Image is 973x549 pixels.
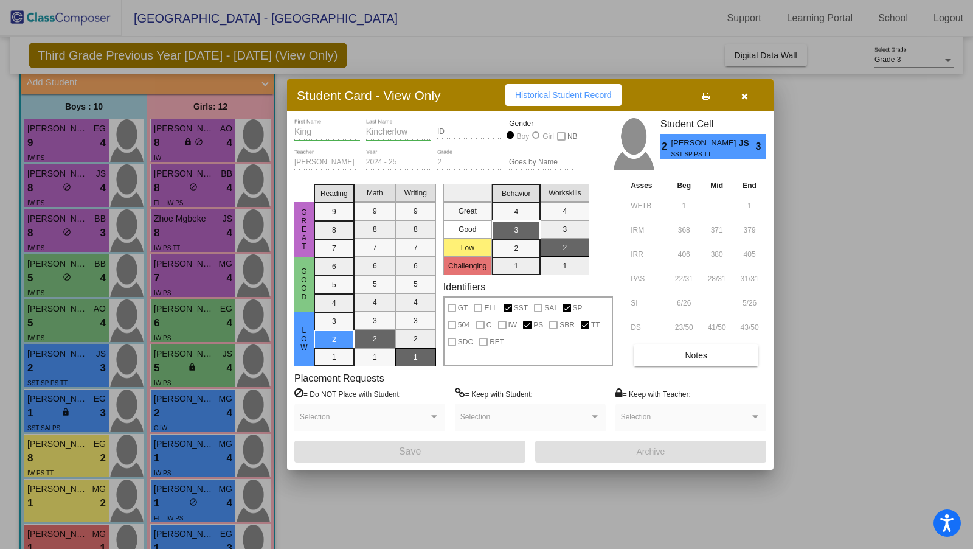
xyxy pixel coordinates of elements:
span: SAI [544,301,556,315]
span: ELL [484,301,497,315]
label: = Keep with Student: [455,388,533,400]
span: IW [508,318,518,332]
label: Placement Requests [294,372,384,384]
span: SDC [458,335,473,349]
th: Beg [667,179,701,192]
input: assessment [631,197,664,215]
label: Identifiers [443,281,485,293]
button: Save [294,441,525,463]
span: Save [399,446,421,456]
span: SBR [559,318,575,332]
span: JS [739,137,756,150]
h3: Student Card - View Only [297,88,441,103]
span: SST SP PS TT [671,150,730,159]
input: goes by name [509,158,575,167]
input: assessment [631,245,664,264]
span: SST [514,301,528,315]
button: Historical Student Record [505,84,622,106]
input: assessment [631,270,664,288]
span: PS [533,318,543,332]
th: Asses [628,179,667,192]
span: Low [299,326,310,352]
input: teacher [294,158,360,167]
th: Mid [701,179,733,192]
input: assessment [631,221,664,239]
button: Archive [535,441,766,463]
h3: Student Cell [660,118,766,130]
mat-label: Gender [509,118,575,129]
input: year [366,158,432,167]
span: 504 [458,318,470,332]
span: 2 [660,139,671,154]
label: = Keep with Teacher: [615,388,691,400]
input: assessment [631,318,664,337]
span: TT [591,318,600,332]
label: = Do NOT Place with Student: [294,388,401,400]
span: SP [573,301,583,315]
span: Good [299,267,310,301]
th: End [733,179,766,192]
span: 3 [756,139,766,154]
span: Notes [685,351,707,360]
span: C [486,318,492,332]
span: Archive [637,447,665,456]
span: RET [490,335,504,349]
div: Girl [542,131,554,142]
button: Notes [634,344,758,366]
span: NB [567,129,578,144]
span: [PERSON_NAME] [671,137,738,150]
span: GT [458,301,468,315]
input: assessment [631,294,664,312]
span: Historical Student Record [515,90,612,100]
span: Great [299,208,310,251]
input: grade [437,158,503,167]
div: Boy [516,131,530,142]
